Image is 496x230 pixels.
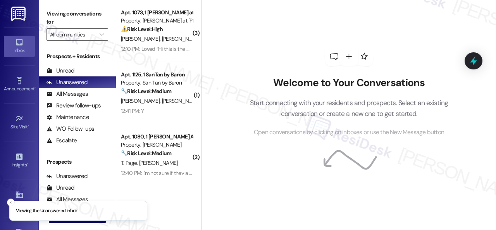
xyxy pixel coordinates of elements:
a: Insights • [4,150,35,171]
div: Property: San Tan by Baron [121,79,193,87]
button: Close toast [7,199,15,206]
div: Maintenance [46,113,89,121]
div: Escalate [46,137,77,145]
div: 12:41 PM: Y [121,107,144,114]
div: Unanswered [46,78,88,86]
span: T. Page [121,159,139,166]
a: Site Visit • [4,112,35,133]
div: Property: [PERSON_NAME] at [PERSON_NAME] [121,17,193,25]
span: [PERSON_NAME] [162,35,201,42]
strong: 🔧 Risk Level: Medium [121,88,171,95]
span: [PERSON_NAME] [121,97,162,104]
div: Prospects + Residents [39,52,116,61]
div: Unread [46,184,74,192]
label: Viewing conversations for [46,8,108,28]
input: All communities [50,28,96,41]
span: [PERSON_NAME] [139,159,178,166]
div: Apt. 1125, 1 SanTan by Baron [121,71,193,79]
img: ResiDesk Logo [11,7,27,21]
strong: 🔧 Risk Level: Medium [121,150,171,157]
h2: Welcome to Your Conversations [238,77,460,89]
div: 12:40 PM: I'm not sure if they already came by, but it's no longer blinking so I think it's fine!... [121,169,344,176]
p: Viewing the Unanswered inbox [16,208,77,214]
span: [PERSON_NAME] [162,97,201,104]
div: Prospects [39,158,116,166]
div: Review follow-ups [46,102,101,110]
div: WO Follow-ups [46,125,94,133]
div: Unanswered [46,172,88,180]
div: Unread [46,67,74,75]
i:  [100,31,104,38]
div: All Messages [46,90,88,98]
strong: ⚠️ Risk Level: High [121,26,163,33]
a: Buildings [4,188,35,209]
span: • [28,123,29,128]
span: • [27,161,28,166]
div: Property: [PERSON_NAME] [121,141,193,149]
span: [PERSON_NAME] [121,35,162,42]
div: Apt. 1073, 1 [PERSON_NAME] at [PERSON_NAME] [121,9,193,17]
a: Inbox [4,36,35,57]
div: Apt. 1080, 1 [PERSON_NAME] Apts LLC [121,133,193,141]
span: • [34,85,36,90]
span: Open conversations by clicking on inboxes or use the New Message button [254,128,444,137]
p: Start connecting with your residents and prospects. Select an existing conversation or create a n... [238,97,460,119]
